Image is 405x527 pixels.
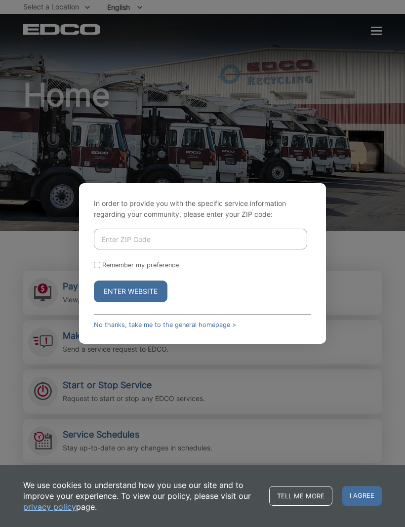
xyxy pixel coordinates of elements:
[94,281,167,302] button: Enter Website
[94,321,236,328] a: No thanks, take me to the general homepage >
[342,486,382,506] span: I agree
[94,229,307,249] input: Enter ZIP Code
[102,261,179,269] label: Remember my preference
[269,486,332,506] a: Tell me more
[23,480,259,512] p: We use cookies to understand how you use our site and to improve your experience. To view our pol...
[94,198,311,220] p: In order to provide you with the specific service information regarding your community, please en...
[23,501,76,512] a: privacy policy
